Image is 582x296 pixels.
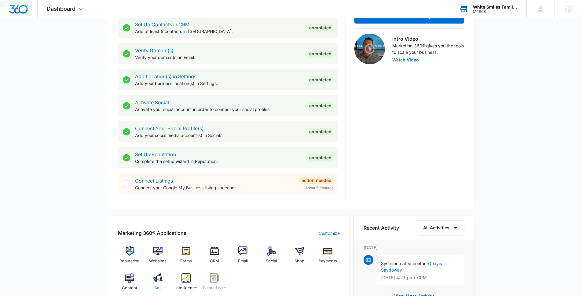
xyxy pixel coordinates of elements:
a: CRM [203,246,226,268]
a: Content [118,273,141,295]
div: Action Needed [300,177,333,184]
a: Connect Listings [135,178,173,184]
span: Shop [295,258,304,264]
a: Add Location(s) in Settings [135,73,196,80]
a: Forms [174,246,198,268]
a: Websites [146,246,170,268]
span: Content [122,285,137,291]
span: Payments [319,258,337,264]
a: Social [259,246,283,268]
p: [DATE] [364,244,464,251]
span: Intelligence [175,285,197,291]
div: Completed [307,154,333,161]
a: Activate Social [135,99,169,105]
img: Intro Video [354,34,385,64]
a: Payments [316,246,340,268]
h6: Recent Activity [364,224,399,231]
span: Point of Sale [203,285,226,291]
span: Forms [180,258,192,264]
span: created contact [396,261,428,266]
h2: Marketing 360® Applications [118,229,186,237]
a: Verify Domain(s) [135,47,174,54]
div: Completed [307,102,333,109]
div: Completed [307,24,333,31]
a: Set Up Contacts in CRM [135,21,189,28]
p: Complete the setup wizard in Reputation. [135,158,302,165]
a: Reputation [118,246,141,268]
p: Add your social media account(s) in Social. [135,132,302,139]
p: Add your business location(s) in Settings. [135,80,302,87]
div: account name [473,5,518,9]
a: Email [231,246,255,268]
a: Ads [146,273,170,295]
a: Intelligence [174,273,198,295]
span: Dashboard [47,6,75,12]
p: [DATE] 4:21 pm • CRM [381,276,459,280]
p: Verify your domain(s) in Email. [135,54,302,61]
span: System [381,261,396,266]
p: Add at least 5 contacts in [GEOGRAPHIC_DATA]. [135,28,302,35]
p: Connect your Google My Business listings account. [135,184,295,191]
a: Shop [288,246,311,268]
a: Point of Sale [203,273,226,295]
div: account id [473,9,518,14]
span: About 5 minutes [305,185,333,191]
span: Ads [154,285,162,291]
span: Websites [149,258,167,264]
a: Customize [319,230,340,236]
a: Set Up Reputation [135,151,176,157]
button: Watch Video [392,58,419,62]
span: Email [238,258,248,264]
h3: Intro Video [392,35,464,43]
p: Marketing 360® gives you the tools to scale your business. [392,43,464,55]
div: Completed [307,50,333,57]
div: Completed [307,76,333,83]
span: Reputation [119,258,140,264]
button: All Activities [417,220,464,235]
span: CRM [210,258,219,264]
p: Activate your social account in order to connect your social profiles. [135,106,302,113]
span: Social [266,258,277,264]
div: Completed [307,128,333,135]
a: Connect Your Social Profile(s) [135,125,204,131]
